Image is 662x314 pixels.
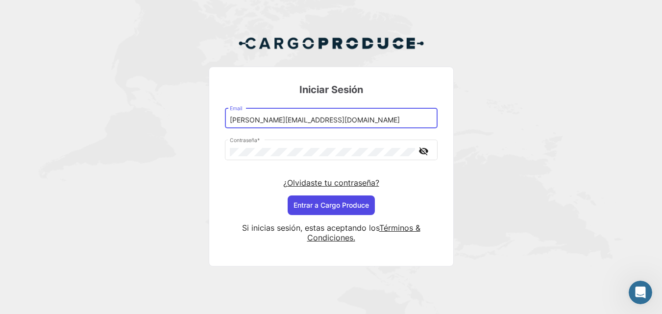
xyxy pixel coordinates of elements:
[283,178,379,188] a: ¿Olvidaste tu contraseña?
[418,145,430,157] mat-icon: visibility_off
[238,31,424,55] img: Cargo Produce Logo
[307,223,420,242] a: Términos & Condiciones.
[629,281,652,304] iframe: Intercom live chat
[230,116,432,124] input: Email
[288,195,375,215] button: Entrar a Cargo Produce
[242,223,379,233] span: Si inicias sesión, estas aceptando los
[225,83,438,97] h3: Iniciar Sesión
